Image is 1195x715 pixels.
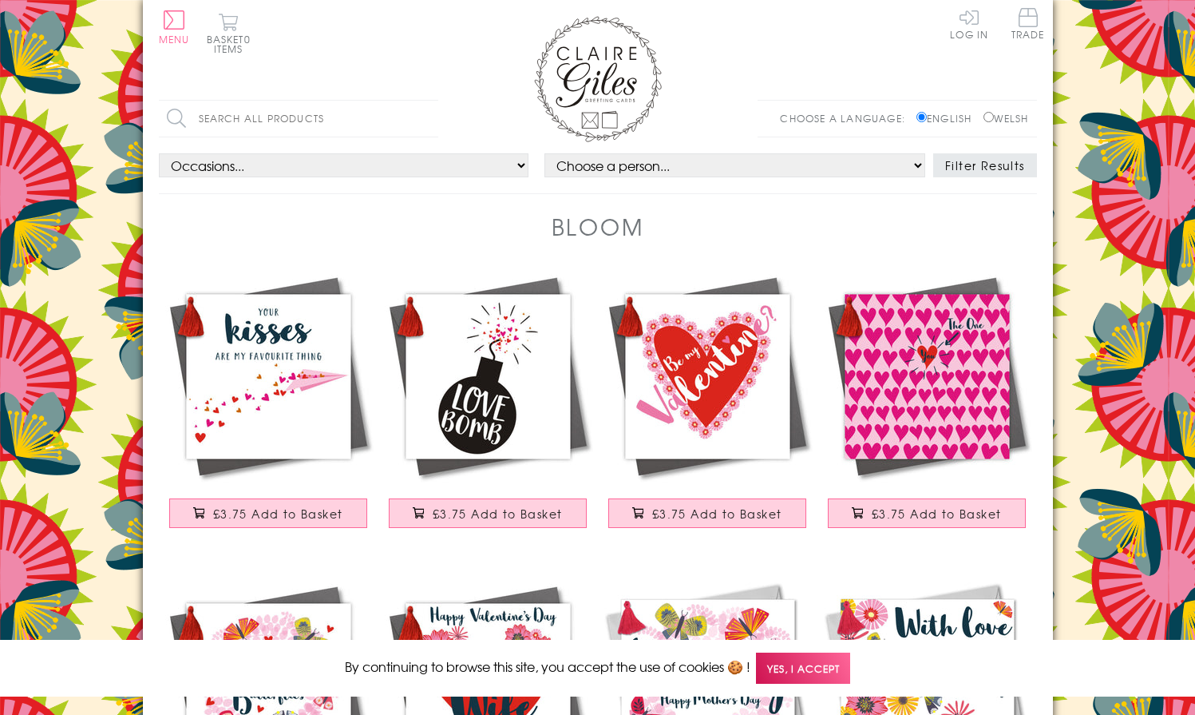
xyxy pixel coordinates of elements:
img: Valentine's Day Card, Paper Plane Kisses, Embellished with a colourful tassel [159,267,378,487]
span: 0 items [214,32,251,56]
img: Claire Giles Greetings Cards [534,16,662,142]
button: Basket0 items [207,13,251,54]
input: English [916,112,927,122]
a: Log In [950,8,988,39]
button: £3.75 Add to Basket [608,499,806,528]
span: Trade [1011,8,1045,39]
label: English [916,111,979,125]
span: Menu [159,32,190,46]
button: Menu [159,10,190,44]
a: Valentine's Day Card, Heart with Flowers, Embellished with a colourful tassel £3.75 Add to Basket [598,267,817,544]
button: £3.75 Add to Basket [828,499,1026,528]
a: Valentine's Day Card, Bomb, Love Bomb, Embellished with a colourful tassel £3.75 Add to Basket [378,267,598,544]
input: Search [422,101,438,137]
img: Valentine's Day Card, Bomb, Love Bomb, Embellished with a colourful tassel [378,267,598,487]
a: Valentine's Day Card, Paper Plane Kisses, Embellished with a colourful tassel £3.75 Add to Basket [159,267,378,544]
button: Filter Results [933,153,1037,177]
span: £3.75 Add to Basket [433,506,563,522]
span: Yes, I accept [756,653,850,684]
h1: Bloom [552,210,644,243]
span: £3.75 Add to Basket [872,506,1002,522]
button: £3.75 Add to Basket [389,499,587,528]
input: Welsh [983,112,994,122]
img: Valentine's Day Card, Hearts Background, Embellished with a colourful tassel [817,267,1037,487]
a: Trade [1011,8,1045,42]
button: £3.75 Add to Basket [169,499,367,528]
span: £3.75 Add to Basket [652,506,782,522]
label: Welsh [983,111,1029,125]
a: Valentine's Day Card, Hearts Background, Embellished with a colourful tassel £3.75 Add to Basket [817,267,1037,544]
span: £3.75 Add to Basket [213,506,343,522]
input: Search all products [159,101,438,137]
p: Choose a language: [780,111,913,125]
img: Valentine's Day Card, Heart with Flowers, Embellished with a colourful tassel [598,267,817,487]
